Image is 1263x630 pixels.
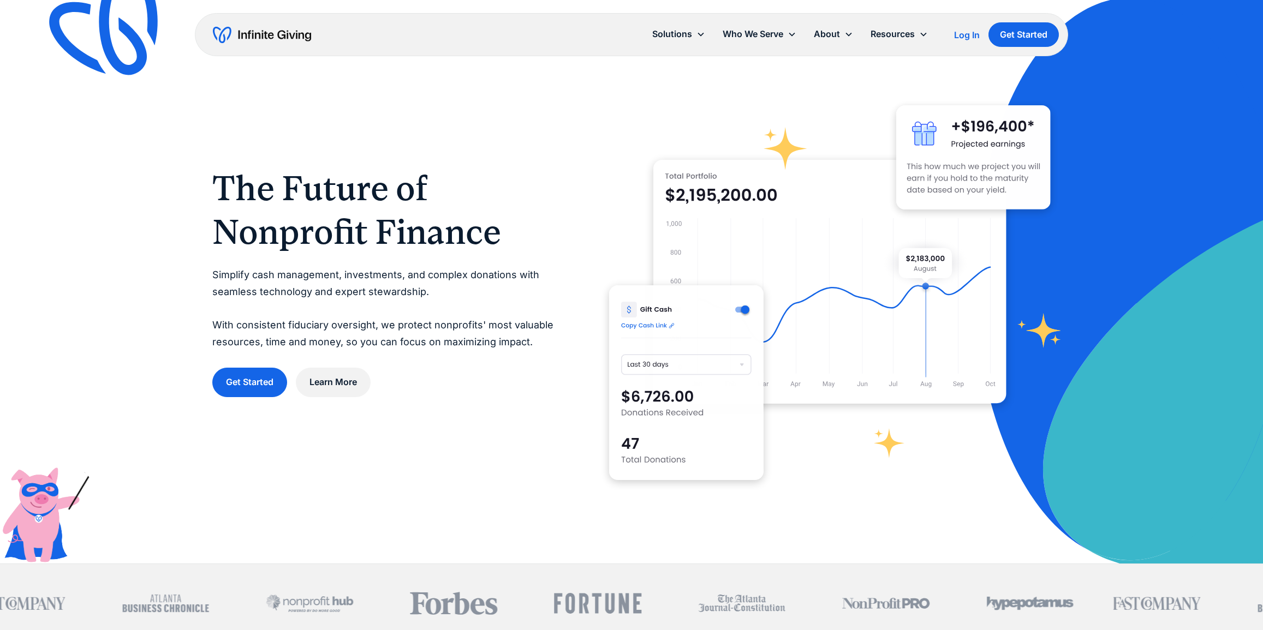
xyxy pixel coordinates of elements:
[1017,313,1062,347] img: fundraising star
[644,22,714,46] div: Solutions
[652,27,692,41] div: Solutions
[805,22,862,46] div: About
[296,368,371,397] a: Learn More
[723,27,783,41] div: Who We Serve
[212,166,565,254] h1: The Future of Nonprofit Finance
[954,31,980,39] div: Log In
[714,22,805,46] div: Who We Serve
[871,27,915,41] div: Resources
[653,160,1006,404] img: nonprofit donation platform
[212,267,565,350] p: Simplify cash management, investments, and complex donations with seamless technology and expert ...
[814,27,840,41] div: About
[213,26,311,44] a: home
[609,285,764,480] img: donation software for nonprofits
[212,368,287,397] a: Get Started
[954,28,980,41] a: Log In
[988,22,1059,47] a: Get Started
[862,22,937,46] div: Resources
